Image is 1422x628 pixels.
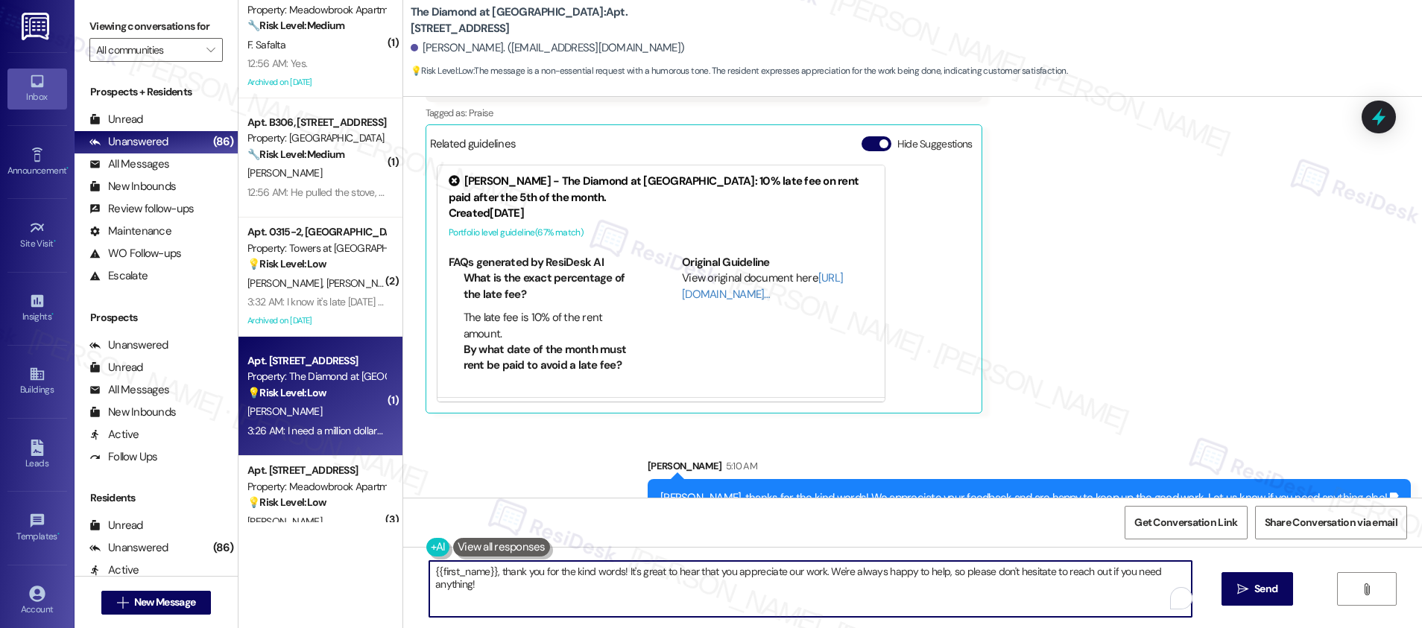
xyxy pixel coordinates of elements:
a: Leads [7,435,67,475]
div: Unanswered [89,134,168,150]
span: New Message [134,594,195,610]
strong: 💡 Risk Level: Low [411,65,473,77]
div: All Messages [89,382,169,398]
div: Archived on [DATE] [246,311,387,330]
span: F. Safalta [247,38,285,51]
textarea: To enrich screen reader interactions, please activate Accessibility in Grammarly extension settings [429,561,1192,617]
a: Site Visit • [7,215,67,256]
div: Property: The Diamond at [GEOGRAPHIC_DATA] [247,369,385,384]
div: Escalate [89,268,148,284]
div: Apt. B306, [STREET_ADDRESS] [247,115,385,130]
div: Archived on [DATE] [246,73,387,92]
span: Send [1254,581,1277,597]
b: FAQs generated by ResiDesk AI [449,255,604,270]
span: • [54,236,56,247]
span: • [57,529,60,539]
div: Prospects [75,310,238,326]
div: Apt. [STREET_ADDRESS] [247,463,385,478]
i:  [206,44,215,56]
strong: 💡 Risk Level: Low [247,257,326,270]
div: Unread [89,112,143,127]
button: Send [1222,572,1294,606]
label: Hide Suggestions [897,136,973,152]
strong: 💡 Risk Level: Low [247,495,326,509]
a: Insights • [7,288,67,329]
div: Portfolio level guideline ( 67 % match) [449,225,873,241]
span: Get Conversation Link [1134,515,1237,530]
div: 3:26 AM: I need a million dollars in small bills. Just slide under my door. Thanks!! No seriously... [247,424,767,437]
div: Tagged as: [426,102,983,124]
a: [URL][DOMAIN_NAME]… [682,270,843,301]
input: All communities [96,38,199,62]
img: ResiDesk Logo [22,13,52,40]
li: The late fee is 10% of the rent amount. [464,310,640,342]
div: Property: Meadowbrook Apartments [247,479,385,495]
strong: 🔧 Risk Level: Medium [247,19,344,32]
div: [PERSON_NAME] [648,458,1411,479]
div: Active [89,427,139,443]
span: • [66,163,69,174]
div: Property: Meadowbrook Apartments [247,2,385,18]
span: [PERSON_NAME] [247,405,322,418]
div: Apt. [STREET_ADDRESS] [247,353,385,369]
div: (86) [209,536,238,559]
div: Prospects + Residents [75,84,238,100]
div: Property: [GEOGRAPHIC_DATA] [247,130,385,146]
a: Account [7,581,67,621]
span: [PERSON_NAME] [326,276,400,290]
span: [PERSON_NAME] [247,276,326,290]
div: New Inbounds [89,179,176,194]
div: Review follow-ups [89,201,194,217]
div: Active [89,562,139,578]
div: New Inbounds [89,405,176,420]
span: Praise [469,107,493,119]
div: Related guidelines [430,136,516,158]
div: (86) [209,130,238,153]
div: WO Follow-ups [89,246,181,261]
span: [PERSON_NAME] [247,166,322,180]
div: [PERSON_NAME] - The Diamond at [GEOGRAPHIC_DATA]: 10% late fee on rent paid after the 5th of the ... [449,174,873,206]
b: The Diamond at [GEOGRAPHIC_DATA]: Apt. [STREET_ADDRESS] [411,4,709,37]
div: Property: Towers at [GEOGRAPHIC_DATA] [247,241,385,256]
label: Viewing conversations for [89,15,223,38]
div: Follow Ups [89,449,158,465]
strong: 🔧 Risk Level: Medium [247,148,344,161]
button: Get Conversation Link [1125,506,1247,539]
div: Unread [89,518,143,533]
b: Original Guideline [682,255,770,270]
div: 3:32 AM: I know it's late [DATE] but when you get a chance, can you please give me a call? Just w... [247,295,881,308]
div: [PERSON_NAME]. ([EMAIL_ADDRESS][DOMAIN_NAME]) [411,40,685,56]
div: 5:10 AM [722,458,757,474]
div: [PERSON_NAME], thanks for the kind words! We appreciate your feedback and are happy to keep up th... [660,490,1387,506]
li: What is the exact percentage of the late fee? [464,270,640,302]
div: Unanswered [89,337,168,353]
li: By what date of the month must rent be paid to avoid a late fee? [464,342,640,374]
span: • [51,309,54,320]
span: : The message is a non-essential request with a humorous tone. The resident expresses appreciatio... [411,63,1067,79]
i:  [117,597,128,609]
div: Apt. 0315-2, [GEOGRAPHIC_DATA] [247,224,385,240]
div: Maintenance [89,223,171,239]
div: Unanswered [89,540,168,556]
button: New Message [101,591,212,615]
a: Templates • [7,508,67,548]
div: 12:56 AM: He pulled the stove, not dishwasher [247,185,446,199]
i:  [1361,583,1372,595]
div: 12:56 AM: Yes. [247,57,307,70]
strong: 💡 Risk Level: Low [247,386,326,399]
div: All Messages [89,156,169,172]
a: Inbox [7,69,67,109]
div: Created [DATE] [449,206,873,221]
a: Buildings [7,361,67,402]
span: [PERSON_NAME] [247,515,322,528]
div: Residents [75,490,238,506]
span: Share Conversation via email [1265,515,1397,530]
button: Share Conversation via email [1255,506,1407,539]
i:  [1237,583,1248,595]
div: View original document here [682,270,873,302]
div: Unread [89,360,143,375]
